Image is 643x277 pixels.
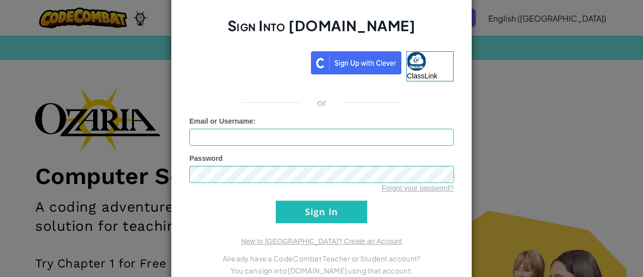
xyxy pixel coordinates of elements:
label: : [189,116,256,126]
span: Password [189,154,223,162]
a: Forgot your password? [382,184,454,192]
p: or [317,97,327,109]
p: Already have a CodeCombat Teacher or Student account? [189,252,454,264]
a: New to [GEOGRAPHIC_DATA]? Create an Account [241,237,402,245]
span: Email or Username [189,117,253,125]
span: ClassLink [407,72,438,80]
p: You can sign into [DOMAIN_NAME] using that account. [189,264,454,276]
iframe: Sign in with Google Button [184,50,311,72]
input: Sign In [276,201,367,223]
img: classlink-logo-small.png [407,52,426,71]
h2: Sign Into [DOMAIN_NAME] [189,16,454,45]
img: clever_sso_button@2x.png [311,51,401,74]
